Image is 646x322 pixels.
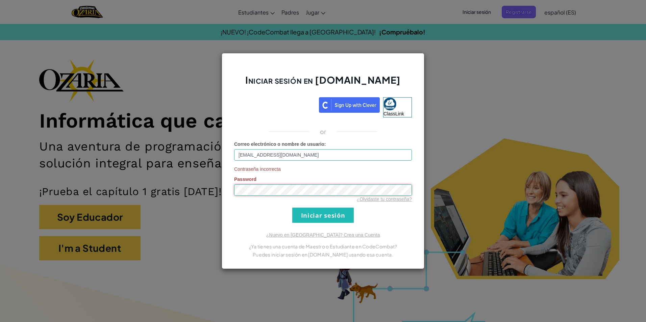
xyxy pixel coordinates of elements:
[234,242,412,250] p: ¿Ya tienes una cuenta de Maestro o Estudiante en CodeCombat?
[234,177,256,182] span: Password
[234,141,324,147] span: Correo electrónico o nombre de usuario
[234,141,326,147] label: :
[231,97,319,111] iframe: Sign in with Google Button
[234,166,412,172] span: Contraseña incorrecta
[320,128,326,136] p: or
[357,196,412,202] a: ¿Olvidaste tu contraseña?
[319,97,380,113] img: clever_sso_button@2x.png
[383,98,396,110] img: classlink-logo-small.png
[266,232,380,238] a: ¿Nuevo en [GEOGRAPHIC_DATA]? Crea una Cuenta
[234,74,412,93] h2: Iniciar sesión en [DOMAIN_NAME]
[292,208,354,223] input: Iniciar sesión
[234,250,412,259] p: Puedes iniciar sesión en [DOMAIN_NAME] usando esa cuenta.
[383,111,404,116] span: ClassLink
